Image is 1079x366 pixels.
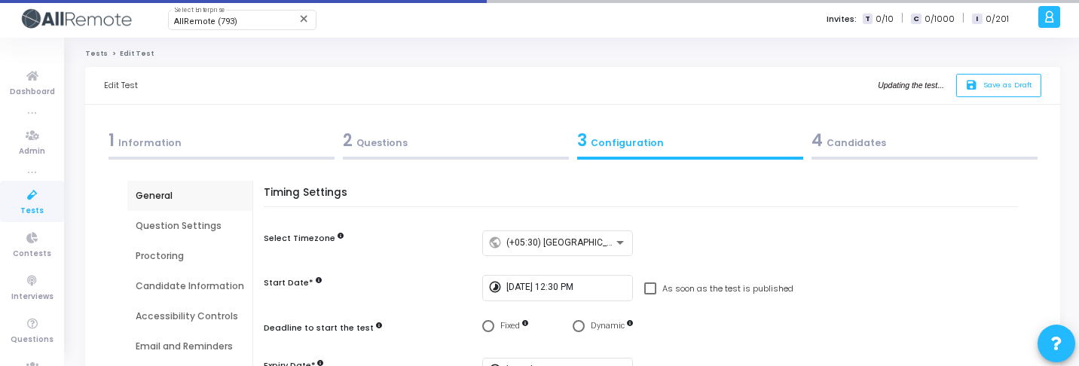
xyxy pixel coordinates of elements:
[338,124,573,164] a: 2Questions
[264,322,374,334] label: Deadline to start the test
[298,13,310,25] mat-icon: Clear
[136,249,244,263] div: Proctoring
[85,49,108,58] a: Tests
[901,11,903,26] span: |
[19,145,45,158] span: Admin
[965,79,981,92] i: save
[591,321,625,331] span: Dynamic
[573,124,807,164] a: 3Configuration
[264,187,1026,208] h5: Timing Settings
[136,279,244,293] div: Candidate Information
[577,128,803,153] div: Configuration
[878,81,944,90] i: Updating the test...
[136,189,244,203] div: General
[812,128,1038,153] div: Candidates
[863,14,873,25] span: T
[488,279,506,297] mat-icon: timelapse
[104,67,138,104] div: Edit Test
[911,14,921,25] span: C
[174,17,237,26] span: AllRemote (793)
[827,13,857,26] label: Invites:
[986,13,1009,26] span: 0/201
[962,11,964,26] span: |
[876,13,894,26] span: 0/10
[120,49,154,58] span: Edit Test
[956,74,1041,97] button: saveSave as Draft
[136,310,244,323] div: Accessibility Controls
[136,219,244,233] div: Question Settings
[807,124,1041,164] a: 4Candidates
[11,334,53,346] span: Questions
[136,340,244,353] div: Email and Reminders
[343,128,569,153] div: Questions
[109,128,335,153] div: Information
[20,205,44,218] span: Tests
[85,49,1060,59] nav: breadcrumb
[488,235,506,253] mat-icon: public
[506,237,723,248] span: (+05:30) [GEOGRAPHIC_DATA]/[GEOGRAPHIC_DATA]
[662,279,793,297] span: As soon as the test is published
[482,320,633,333] mat-radio-group: Select confirmation
[972,14,982,25] span: I
[13,248,51,261] span: Contests
[104,124,338,164] a: 1Information
[10,86,55,99] span: Dashboard
[500,321,520,331] span: Fixed
[19,4,132,34] img: logo
[812,129,823,152] span: 4
[925,13,955,26] span: 0/1000
[343,129,353,152] span: 2
[264,232,335,245] label: Select Timezone
[983,80,1032,90] span: Save as Draft
[11,291,53,303] span: Interviews
[109,129,115,152] span: 1
[577,129,587,152] span: 3
[264,276,313,289] label: Start Date*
